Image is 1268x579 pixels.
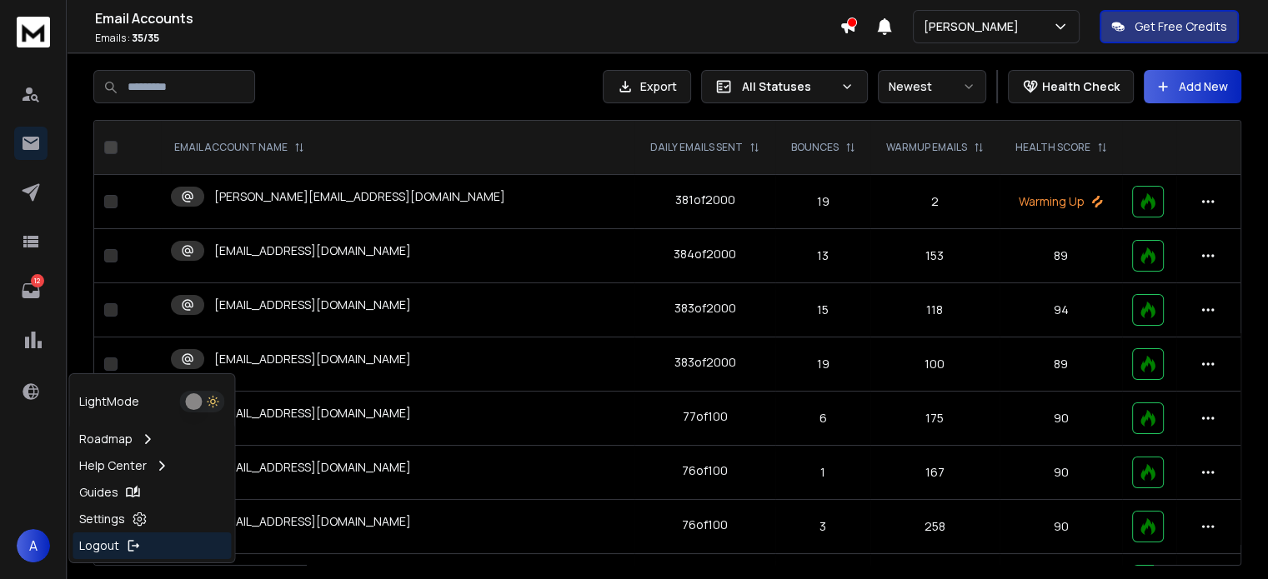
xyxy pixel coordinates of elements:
p: [EMAIL_ADDRESS][DOMAIN_NAME] [214,405,411,422]
div: 384 of 2000 [674,246,736,262]
p: 1 [785,464,860,481]
p: [EMAIL_ADDRESS][DOMAIN_NAME] [214,351,411,367]
p: 12 [31,274,44,287]
td: 167 [870,446,1000,500]
p: 13 [785,247,860,264]
div: 383 of 2000 [674,354,736,371]
p: 19 [785,356,860,372]
img: logo [17,17,50,47]
a: Roadmap [73,426,231,452]
p: Settings [79,511,125,527]
p: DAILY EMAILS SENT [650,141,743,154]
p: [EMAIL_ADDRESS][DOMAIN_NAME] [214,297,411,313]
p: 19 [785,193,860,210]
td: 100 [870,337,1000,392]
td: 90 [1000,446,1123,500]
button: Get Free Credits [1100,10,1239,43]
a: Help Center [73,452,231,479]
td: 89 [1000,229,1123,283]
p: HEALTH SCORE [1015,141,1090,154]
td: 258 [870,500,1000,554]
h1: Email Accounts [95,8,839,28]
a: 12 [14,274,48,307]
p: [PERSON_NAME][EMAIL_ADDRESS][DOMAIN_NAME] [214,188,505,205]
p: [EMAIL_ADDRESS][DOMAIN_NAME] [214,513,411,530]
div: 77 of 100 [683,408,728,425]
p: Help Center [79,457,147,474]
p: Get Free Credits [1135,18,1227,35]
td: 94 [1000,283,1123,337]
p: Logout [79,537,119,554]
p: Roadmap [79,431,133,447]
td: 153 [870,229,1000,283]
button: A [17,529,50,562]
td: 2 [870,175,1000,229]
p: [PERSON_NAME] [924,18,1025,35]
p: 15 [785,302,860,318]
td: 118 [870,283,1000,337]
p: [EMAIL_ADDRESS][DOMAIN_NAME] [214,242,411,259]
td: 89 [1000,337,1123,392]
span: 35 / 35 [132,31,159,45]
button: Newest [878,70,986,103]
p: Warming Up [1010,193,1113,210]
a: Settings [73,506,231,532]
p: 6 [785,410,860,427]
div: 76 of 100 [682,462,728,479]
p: All Statuses [742,78,834,95]
div: 76 of 100 [682,517,728,533]
p: Emails : [95,32,839,45]
p: WARMUP EMAILS [886,141,967,154]
div: 381 of 2000 [675,192,735,208]
button: Add New [1144,70,1241,103]
td: 90 [1000,500,1123,554]
p: Health Check [1042,78,1120,95]
p: Light Mode [79,393,139,410]
button: Export [603,70,691,103]
p: BOUNCES [791,141,839,154]
a: Guides [73,479,231,506]
div: 383 of 2000 [674,300,736,317]
div: EMAIL ACCOUNT NAME [174,141,304,154]
button: Health Check [1008,70,1134,103]
p: Guides [79,484,118,501]
td: 90 [1000,392,1123,446]
td: 175 [870,392,1000,446]
p: [EMAIL_ADDRESS][DOMAIN_NAME] [214,459,411,476]
p: 3 [785,518,860,535]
